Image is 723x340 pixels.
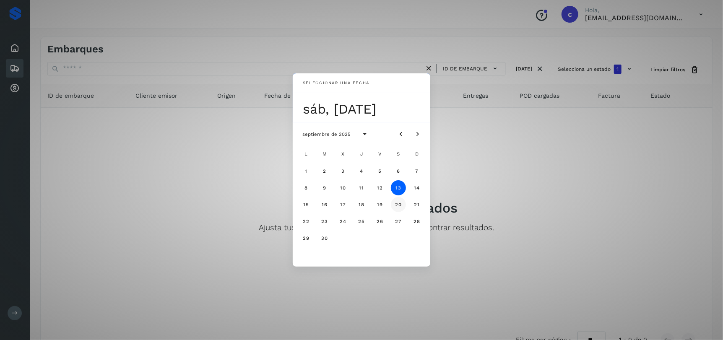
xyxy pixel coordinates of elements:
span: 5 [378,168,382,174]
button: lunes, 22 de septiembre de 2025 [299,214,314,229]
button: jueves, 4 de septiembre de 2025 [354,164,369,179]
button: sábado, 27 de septiembre de 2025 [391,214,406,229]
div: S [390,146,407,163]
button: viernes, 12 de septiembre de 2025 [372,180,388,195]
span: 7 [415,168,419,174]
button: miércoles, 24 de septiembre de 2025 [335,214,351,229]
span: 4 [359,168,363,174]
span: 3 [341,168,345,174]
span: 10 [340,185,346,191]
span: 24 [339,218,346,224]
button: miércoles, 17 de septiembre de 2025 [335,197,351,212]
span: 13 [395,185,401,191]
span: 19 [377,202,383,208]
span: 6 [396,168,400,174]
span: 14 [414,185,420,191]
button: lunes, 15 de septiembre de 2025 [299,197,314,212]
div: X [335,146,351,163]
span: 28 [413,218,420,224]
span: 1 [304,168,307,174]
span: 11 [359,185,364,191]
span: 21 [414,202,420,208]
div: J [353,146,370,163]
div: D [408,146,425,163]
button: Mes anterior [393,127,408,142]
span: 22 [302,218,309,224]
div: sáb, [DATE] [303,101,425,117]
button: domingo, 21 de septiembre de 2025 [409,197,424,212]
button: martes, 16 de septiembre de 2025 [317,197,332,212]
button: lunes, 29 de septiembre de 2025 [299,231,314,246]
button: sábado, 13 de septiembre de 2025 [391,180,406,195]
div: V [372,146,388,163]
span: 25 [358,218,365,224]
button: martes, 30 de septiembre de 2025 [317,231,332,246]
button: domingo, 7 de septiembre de 2025 [409,164,424,179]
button: septiembre de 2025 [295,127,357,142]
span: 15 [303,202,309,208]
div: M [316,146,333,163]
span: 2 [322,168,326,174]
button: viernes, 19 de septiembre de 2025 [372,197,388,212]
button: viernes, 5 de septiembre de 2025 [372,164,388,179]
span: 17 [340,202,346,208]
span: 30 [321,235,328,241]
span: 16 [321,202,328,208]
button: Mes siguiente [410,127,425,142]
button: martes, 2 de septiembre de 2025 [317,164,332,179]
span: 9 [322,185,326,191]
button: jueves, 18 de septiembre de 2025 [354,197,369,212]
span: 27 [395,218,402,224]
button: miércoles, 10 de septiembre de 2025 [335,180,351,195]
div: L [298,146,315,163]
button: jueves, 25 de septiembre de 2025 [354,214,369,229]
button: sábado, 20 de septiembre de 2025 [391,197,406,212]
button: domingo, 14 de septiembre de 2025 [409,180,424,195]
span: 20 [395,202,402,208]
button: martes, 9 de septiembre de 2025 [317,180,332,195]
span: 23 [321,218,328,224]
span: 29 [302,235,309,241]
button: lunes, 1 de septiembre de 2025 [299,164,314,179]
span: 26 [376,218,383,224]
div: Seleccionar una fecha [303,80,369,86]
button: viernes, 26 de septiembre de 2025 [372,214,388,229]
span: 18 [358,202,364,208]
span: 12 [377,185,383,191]
button: martes, 23 de septiembre de 2025 [317,214,332,229]
button: Seleccionar año [357,127,372,142]
button: lunes, 8 de septiembre de 2025 [299,180,314,195]
span: septiembre de 2025 [302,131,351,137]
span: 8 [304,185,308,191]
button: sábado, 6 de septiembre de 2025 [391,164,406,179]
button: miércoles, 3 de septiembre de 2025 [335,164,351,179]
button: jueves, 11 de septiembre de 2025 [354,180,369,195]
button: domingo, 28 de septiembre de 2025 [409,214,424,229]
